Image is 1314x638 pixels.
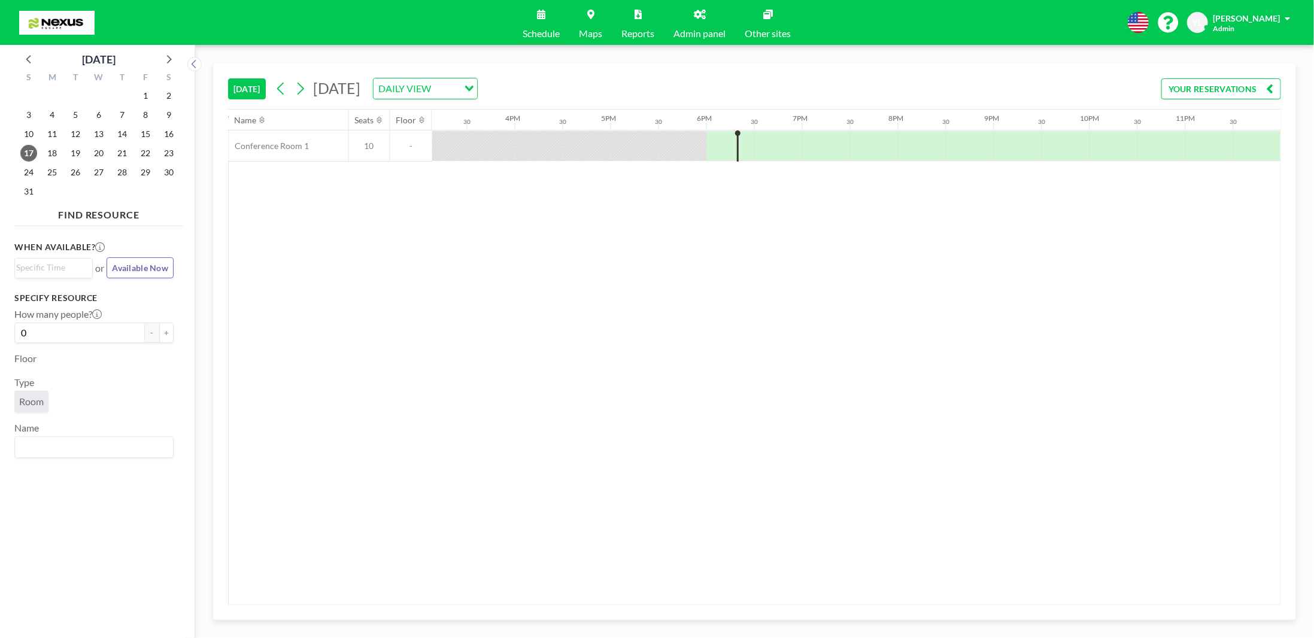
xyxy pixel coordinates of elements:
div: S [157,71,180,86]
span: Thursday, August 14, 2025 [114,126,131,142]
div: Name [235,115,257,126]
span: 10 [349,141,390,151]
span: - [390,141,432,151]
span: Wednesday, August 13, 2025 [90,126,107,142]
label: Floor [14,353,37,364]
input: Search for option [16,439,166,455]
h3: Specify resource [14,293,174,303]
span: Monday, August 4, 2025 [44,107,60,123]
label: How many people? [14,308,102,320]
div: 7PM [793,114,808,123]
span: Friday, August 1, 2025 [137,87,154,104]
span: Friday, August 15, 2025 [137,126,154,142]
div: [DATE] [82,51,116,68]
img: organization-logo [19,11,95,35]
div: 30 [1039,118,1046,126]
span: Available Now [112,263,168,273]
div: Seats [355,115,374,126]
div: 4PM [506,114,521,123]
button: YOUR RESERVATIONS [1161,78,1281,99]
span: Saturday, August 23, 2025 [160,145,177,162]
span: Friday, August 8, 2025 [137,107,154,123]
span: Thursday, August 21, 2025 [114,145,131,162]
div: Search for option [15,437,173,457]
div: Search for option [374,78,477,99]
input: Search for option [435,81,457,96]
span: Sunday, August 24, 2025 [20,164,37,181]
span: [DATE] [313,79,360,97]
div: 30 [656,118,663,126]
span: YL [1193,17,1203,28]
span: Maps [579,29,603,38]
div: F [133,71,157,86]
span: Conference Room 1 [229,141,309,151]
div: 30 [943,118,950,126]
div: 9PM [985,114,1000,123]
span: Schedule [523,29,560,38]
div: M [41,71,64,86]
span: Saturday, August 30, 2025 [160,164,177,181]
div: W [87,71,111,86]
span: Tuesday, August 26, 2025 [67,164,84,181]
span: Wednesday, August 6, 2025 [90,107,107,123]
span: [PERSON_NAME] [1213,13,1280,23]
button: [DATE] [228,78,266,99]
div: 30 [751,118,758,126]
div: 30 [847,118,854,126]
span: Thursday, August 7, 2025 [114,107,131,123]
span: Room [19,396,44,408]
button: Available Now [107,257,174,278]
button: - [145,323,159,343]
span: Friday, August 22, 2025 [137,145,154,162]
div: 30 [1230,118,1237,126]
div: S [17,71,41,86]
div: T [110,71,133,86]
span: Tuesday, August 19, 2025 [67,145,84,162]
span: Sunday, August 3, 2025 [20,107,37,123]
div: Floor [396,115,417,126]
span: Friday, August 29, 2025 [137,164,154,181]
span: Admin panel [674,29,726,38]
div: 30 [560,118,567,126]
div: 8PM [889,114,904,123]
span: Other sites [745,29,791,38]
span: Monday, August 25, 2025 [44,164,60,181]
span: or [95,262,104,274]
div: 30 [464,118,471,126]
span: Monday, August 11, 2025 [44,126,60,142]
div: T [64,71,87,86]
span: Admin [1213,24,1234,33]
label: Name [14,422,39,434]
span: Monday, August 18, 2025 [44,145,60,162]
input: Search for option [16,261,86,274]
div: 30 [1134,118,1142,126]
span: Thursday, August 28, 2025 [114,164,131,181]
span: Sunday, August 31, 2025 [20,183,37,200]
div: 6PM [697,114,712,123]
label: Type [14,376,34,388]
span: Reports [622,29,655,38]
span: Sunday, August 17, 2025 [20,145,37,162]
div: 5PM [602,114,617,123]
span: Tuesday, August 5, 2025 [67,107,84,123]
div: Search for option [15,259,92,277]
span: Saturday, August 2, 2025 [160,87,177,104]
h4: FIND RESOURCE [14,204,183,221]
span: Sunday, August 10, 2025 [20,126,37,142]
span: Saturday, August 16, 2025 [160,126,177,142]
span: Wednesday, August 27, 2025 [90,164,107,181]
span: Tuesday, August 12, 2025 [67,126,84,142]
div: 11PM [1176,114,1195,123]
button: + [159,323,174,343]
span: Wednesday, August 20, 2025 [90,145,107,162]
span: DAILY VIEW [376,81,433,96]
span: Saturday, August 9, 2025 [160,107,177,123]
div: 10PM [1081,114,1100,123]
